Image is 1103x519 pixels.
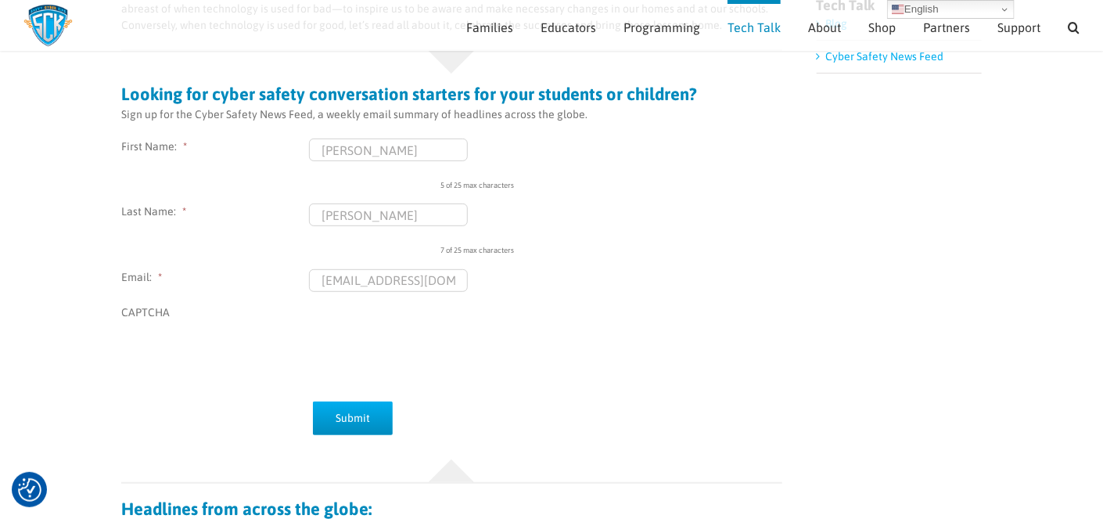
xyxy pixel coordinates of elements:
[309,305,547,366] iframe: reCAPTCHA
[441,168,859,191] div: 5 of 25 max characters
[441,232,859,256] div: 7 of 25 max characters
[868,21,896,34] span: Shop
[121,269,309,286] label: Email:
[728,21,781,34] span: Tech Talk
[892,3,904,16] img: en
[541,21,596,34] span: Educators
[997,21,1040,34] span: Support
[121,499,372,519] strong: Headlines from across the globe:
[121,139,309,155] label: First Name:
[121,305,309,321] label: CAPTCHA
[121,204,309,220] label: Last Name:
[923,21,970,34] span: Partners
[121,84,697,104] strong: Looking for cyber safety conversation starters for your students or children?
[18,478,41,502] button: Consent Preferences
[466,21,513,34] span: Families
[623,21,700,34] span: Programming
[826,50,944,63] a: Cyber Safety News Feed
[121,106,782,123] p: Sign up for the Cyber Safety News Feed, a weekly email summary of headlines across the globe.
[18,478,41,502] img: Revisit consent button
[808,21,841,34] span: About
[313,402,393,435] input: Submit
[23,4,73,47] img: Savvy Cyber Kids Logo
